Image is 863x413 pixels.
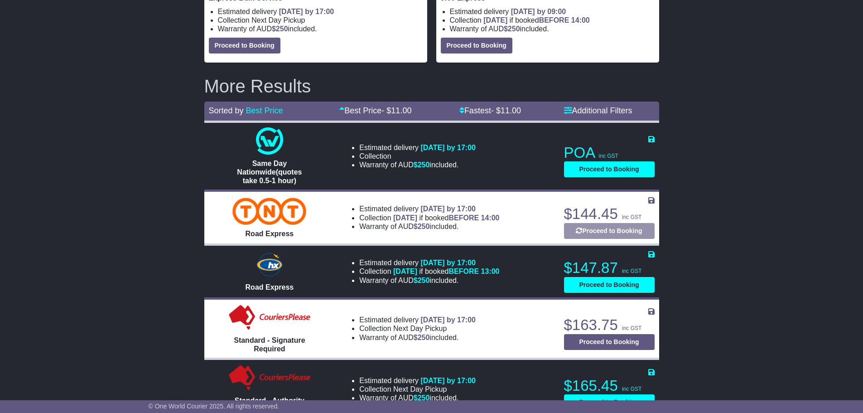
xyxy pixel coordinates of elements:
li: Estimated delivery [359,316,476,324]
p: $144.45 [564,205,655,223]
span: [DATE] by 17:00 [420,316,476,324]
span: 14:00 [571,16,590,24]
li: Warranty of AUD included. [218,24,423,33]
img: Hunter Express: Road Express [255,251,284,278]
span: Road Express [246,230,294,238]
li: Collection [359,214,499,222]
span: $ [414,161,430,169]
span: 250 [276,25,288,33]
button: Proceed to Booking [209,38,280,53]
li: Warranty of AUD included. [359,394,476,402]
li: Warranty of AUD included. [359,222,499,231]
span: BEFORE [448,267,479,275]
li: Estimated delivery [450,7,655,16]
span: Road Express [246,283,294,291]
span: $ [272,25,288,33]
button: Proceed to Booking [564,223,655,239]
span: Sorted by [209,106,244,115]
span: 11.00 [391,106,411,115]
span: 11.00 [501,106,521,115]
img: Couriers Please: Standard - Authority to Leave [227,364,313,392]
span: [DATE] by 17:00 [420,259,476,267]
a: Fastest- $11.00 [459,106,521,115]
span: [DATE] by 17:00 [279,8,334,15]
span: - $ [491,106,521,115]
h2: More Results [204,76,659,96]
img: Couriers Please: Standard - Signature Required [227,304,313,331]
a: Best Price [246,106,283,115]
li: Warranty of AUD included. [359,160,476,169]
span: Next Day Pickup [393,325,447,332]
li: Estimated delivery [359,204,499,213]
span: BEFORE [448,214,479,222]
span: BEFORE [539,16,569,24]
li: Estimated delivery [218,7,423,16]
span: $ [414,277,430,284]
span: inc GST [599,153,618,159]
span: [DATE] [393,214,417,222]
span: inc GST [622,214,641,220]
li: Collection [359,152,476,160]
span: [DATE] by 17:00 [420,377,476,384]
p: $147.87 [564,259,655,277]
li: Estimated delivery [359,376,476,385]
a: Best Price- $11.00 [339,106,411,115]
button: Proceed to Booking [564,161,655,177]
p: $163.75 [564,316,655,334]
span: Same Day Nationwide(quotes take 0.5-1 hour) [237,160,302,185]
span: [DATE] by 09:00 [511,8,566,15]
span: $ [504,25,520,33]
span: [DATE] [393,267,417,275]
span: 250 [508,25,520,33]
span: inc GST [622,325,641,331]
img: One World Courier: Same Day Nationwide(quotes take 0.5-1 hour) [256,127,283,155]
span: inc GST [622,386,641,392]
button: Proceed to Booking [564,277,655,293]
span: 250 [418,223,430,230]
span: [DATE] [483,16,507,24]
span: Standard - Authority to Leave [235,397,304,413]
li: Collection [218,16,423,24]
span: if booked [393,267,499,275]
span: $ [414,394,430,402]
span: if booked [393,214,499,222]
button: Proceed to Booking [564,394,655,410]
span: [DATE] by 17:00 [420,144,476,151]
button: Proceed to Booking [564,334,655,350]
p: POA [564,144,655,162]
li: Estimated delivery [359,258,499,267]
span: 250 [418,394,430,402]
button: Proceed to Booking [441,38,512,53]
li: Collection [450,16,655,24]
li: Warranty of AUD included. [359,333,476,342]
span: 250 [418,334,430,341]
a: Additional Filters [564,106,632,115]
span: 250 [418,277,430,284]
span: © One World Courier 2025. All rights reserved. [149,403,280,410]
span: inc GST [622,268,641,274]
span: - $ [381,106,411,115]
span: 14:00 [481,214,500,222]
span: Standard - Signature Required [234,336,305,353]
img: TNT Domestic: Road Express [232,198,306,225]
p: $165.45 [564,377,655,395]
span: 13:00 [481,267,500,275]
span: $ [414,334,430,341]
span: if booked [483,16,589,24]
span: 250 [418,161,430,169]
li: Collection [359,385,476,394]
li: Estimated delivery [359,143,476,152]
li: Warranty of AUD included. [450,24,655,33]
li: Collection [359,324,476,333]
li: Collection [359,267,499,276]
span: Next Day Pickup [393,385,447,393]
li: Warranty of AUD included. [359,276,499,285]
span: $ [414,223,430,230]
span: [DATE] by 17:00 [420,205,476,213]
span: Next Day Pickup [251,16,305,24]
